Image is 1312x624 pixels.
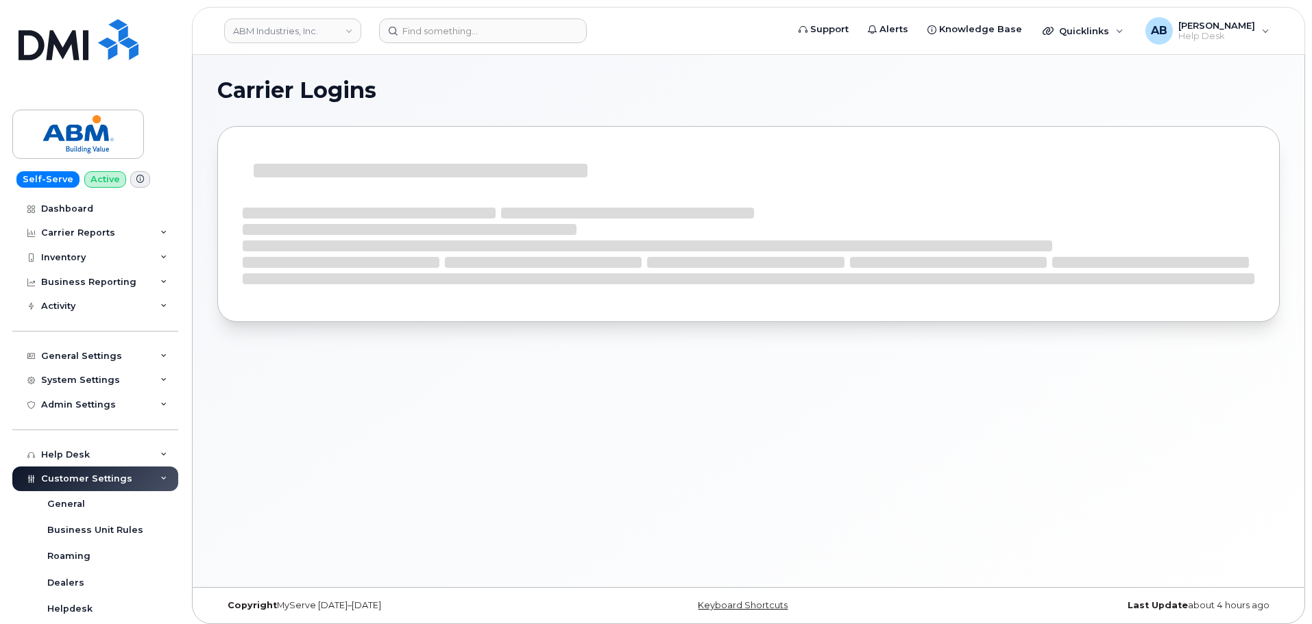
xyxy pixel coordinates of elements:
[698,600,788,610] a: Keyboard Shortcuts
[925,600,1280,611] div: about 4 hours ago
[217,80,376,101] span: Carrier Logins
[217,600,572,611] div: MyServe [DATE]–[DATE]
[1128,600,1188,610] strong: Last Update
[228,600,277,610] strong: Copyright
